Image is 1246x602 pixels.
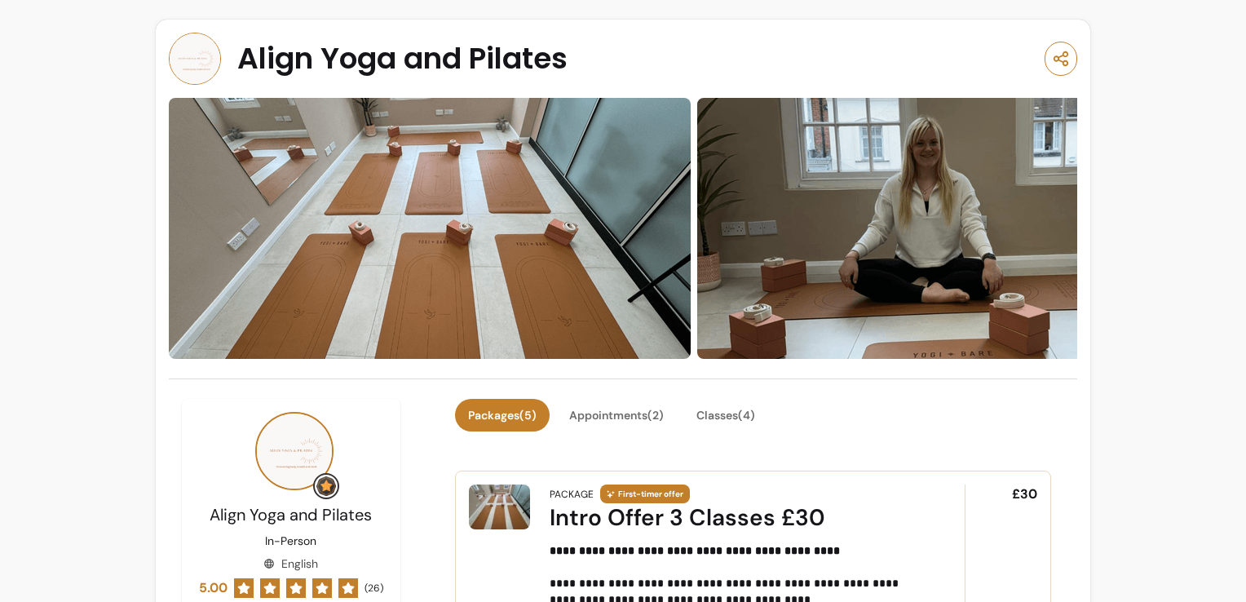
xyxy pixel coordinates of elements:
[316,476,336,496] img: Grow
[263,556,318,572] div: English
[683,399,768,432] button: Classes(4)
[469,485,530,529] img: Intro Offer 3 Classes £30
[365,582,383,595] span: ( 26 )
[550,488,594,501] div: Package
[556,399,677,432] button: Appointments(2)
[237,42,568,75] span: Align Yoga and Pilates
[169,33,221,85] img: Provider image
[255,412,334,490] img: Provider image
[210,504,372,525] span: Align Yoga and Pilates
[265,533,316,549] p: In-Person
[600,485,690,503] span: First-timer offer
[455,399,550,432] button: Packages(5)
[199,578,228,598] span: 5.00
[169,98,691,359] img: https://d22cr2pskkweo8.cloudfront.net/53eac2f3-4fc1-46dd-ae6b-f83a00450683
[697,98,1219,359] img: https://d22cr2pskkweo8.cloudfront.net/681e6f75-30db-4590-bc37-9062a3f2d6e6
[550,503,920,533] div: Intro Offer 3 Classes £30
